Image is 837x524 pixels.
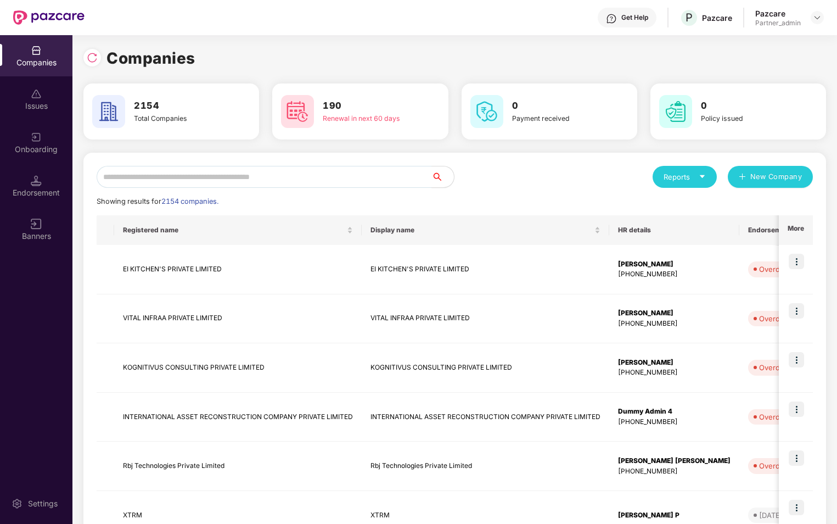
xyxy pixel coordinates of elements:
td: KOGNITIVUS CONSULTING PRIVATE LIMITED [114,343,362,393]
div: [PERSON_NAME] [618,308,731,319]
span: caret-down [699,173,706,180]
div: [PHONE_NUMBER] [618,269,731,280]
div: [PHONE_NUMBER] [618,319,731,329]
img: icon [789,254,804,269]
img: svg+xml;base64,PHN2ZyB4bWxucz0iaHR0cDovL3d3dy53My5vcmcvMjAwMC9zdmciIHdpZHRoPSI2MCIgaGVpZ2h0PSI2MC... [92,95,125,128]
td: Rbj Technologies Private Limited [362,442,609,491]
div: Overdue - 24d [759,264,810,275]
td: EI KITCHEN'S PRIVATE LIMITED [114,245,362,294]
div: Policy issued [701,113,789,124]
span: 2154 companies. [161,197,218,205]
td: EI KITCHEN'S PRIVATE LIMITED [362,245,609,294]
img: icon [789,450,804,466]
div: [PHONE_NUMBER] [618,417,731,427]
div: Overdue - 34d [759,313,810,324]
th: HR details [609,215,739,245]
span: search [431,172,454,181]
button: search [431,166,454,188]
span: New Company [750,171,802,182]
div: [PHONE_NUMBER] [618,466,731,477]
div: Renewal in next 60 days [323,113,411,124]
div: [DATE] [759,510,783,521]
img: svg+xml;base64,PHN2ZyB4bWxucz0iaHR0cDovL3d3dy53My5vcmcvMjAwMC9zdmciIHdpZHRoPSI2MCIgaGVpZ2h0PSI2MC... [281,95,314,128]
div: Pazcare [702,13,732,23]
div: [PERSON_NAME] P [618,510,731,521]
div: [PERSON_NAME] [618,259,731,270]
div: Overdue - 189d [759,411,814,422]
div: Payment received [512,113,600,124]
span: Endorsements [748,226,811,235]
div: Dummy Admin 4 [618,406,731,417]
div: Reports [664,171,706,182]
div: Overdue - 90d [759,362,810,373]
img: icon [789,500,804,515]
div: Overdue - 34d [759,460,810,471]
div: [PERSON_NAME] [618,358,731,368]
span: plus [739,173,746,182]
h3: 2154 [134,99,222,113]
div: Total Companies [134,113,222,124]
td: Rbj Technologies Private Limited [114,442,362,491]
img: svg+xml;base64,PHN2ZyB3aWR0aD0iMjAiIGhlaWdodD0iMjAiIHZpZXdCb3g9IjAgMCAyMCAyMCIgZmlsbD0ibm9uZSIgeG... [31,132,42,143]
th: Display name [362,215,609,245]
img: svg+xml;base64,PHN2ZyBpZD0iQ29tcGFuaWVzIiB4bWxucz0iaHR0cDovL3d3dy53My5vcmcvMjAwMC9zdmciIHdpZHRoPS... [31,45,42,56]
h3: 0 [512,99,600,113]
h1: Companies [106,46,195,70]
td: INTERNATIONAL ASSET RECONSTRUCTION COMPANY PRIVATE LIMITED [114,393,362,442]
div: Get Help [621,13,648,22]
img: svg+xml;base64,PHN2ZyBpZD0iU2V0dGluZy0yMHgyMCIgeG1sbnM9Imh0dHA6Ly93d3cudzMub3JnLzIwMDAvc3ZnIiB3aW... [12,498,23,509]
div: Pazcare [755,8,801,19]
img: svg+xml;base64,PHN2ZyB4bWxucz0iaHR0cDovL3d3dy53My5vcmcvMjAwMC9zdmciIHdpZHRoPSI2MCIgaGVpZ2h0PSI2MC... [470,95,503,128]
th: Registered name [114,215,362,245]
img: svg+xml;base64,PHN2ZyB3aWR0aD0iMTQuNSIgaGVpZ2h0PSIxNC41IiB2aWV3Qm94PSIwIDAgMTYgMTYiIGZpbGw9Im5vbm... [31,175,42,186]
div: Settings [25,498,61,509]
img: icon [789,402,804,417]
img: New Pazcare Logo [13,10,85,25]
span: Display name [370,226,592,235]
h3: 190 [323,99,411,113]
td: VITAL INFRAA PRIVATE LIMITED [362,294,609,344]
img: svg+xml;base64,PHN2ZyBpZD0iUmVsb2FkLTMyeDMyIiB4bWxucz0iaHR0cDovL3d3dy53My5vcmcvMjAwMC9zdmciIHdpZH... [87,52,98,63]
th: More [779,215,813,245]
button: plusNew Company [728,166,813,188]
div: [PERSON_NAME] [PERSON_NAME] [618,456,731,466]
img: svg+xml;base64,PHN2ZyBpZD0iSXNzdWVzX2Rpc2FibGVkIiB4bWxucz0iaHR0cDovL3d3dy53My5vcmcvMjAwMC9zdmciIH... [31,88,42,99]
img: svg+xml;base64,PHN2ZyB4bWxucz0iaHR0cDovL3d3dy53My5vcmcvMjAwMC9zdmciIHdpZHRoPSI2MCIgaGVpZ2h0PSI2MC... [659,95,692,128]
img: icon [789,352,804,367]
span: Showing results for [97,197,218,205]
span: Registered name [123,226,345,235]
img: svg+xml;base64,PHN2ZyBpZD0iRHJvcGRvd24tMzJ4MzIiIHhtbG5zPSJodHRwOi8vd3d3LnczLm9yZy8yMDAwL3N2ZyIgd2... [813,13,822,22]
div: Partner_admin [755,19,801,27]
img: svg+xml;base64,PHN2ZyBpZD0iSGVscC0zMngzMiIgeG1sbnM9Imh0dHA6Ly93d3cudzMub3JnLzIwMDAvc3ZnIiB3aWR0aD... [606,13,617,24]
h3: 0 [701,99,789,113]
td: INTERNATIONAL ASSET RECONSTRUCTION COMPANY PRIVATE LIMITED [362,393,609,442]
div: [PHONE_NUMBER] [618,367,731,378]
img: svg+xml;base64,PHN2ZyB3aWR0aD0iMTYiIGhlaWdodD0iMTYiIHZpZXdCb3g9IjAgMCAxNiAxNiIgZmlsbD0ibm9uZSIgeG... [31,219,42,230]
td: VITAL INFRAA PRIVATE LIMITED [114,294,362,344]
td: KOGNITIVUS CONSULTING PRIVATE LIMITED [362,343,609,393]
span: P [686,11,693,24]
img: icon [789,303,804,319]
